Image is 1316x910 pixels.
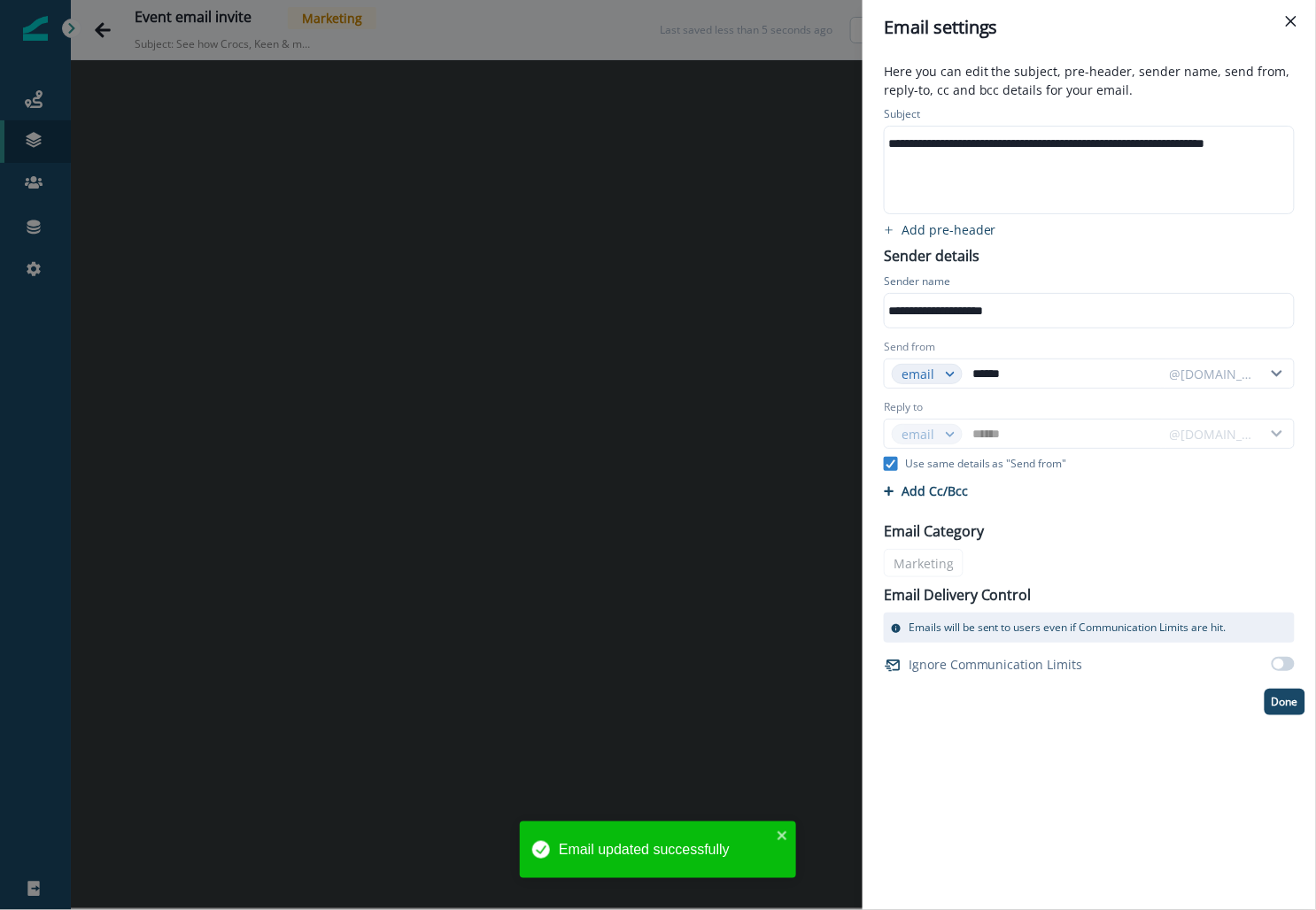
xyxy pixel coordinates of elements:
[873,62,1305,103] p: Here you can edit the subject, pre-header, sender name, send from, reply-to, cc and bcc details f...
[873,242,990,266] p: Sender details
[884,274,950,293] p: Sender name
[777,829,789,843] button: close
[1272,696,1298,708] p: Done
[1265,689,1305,715] button: Done
[884,399,923,415] label: Reply to
[884,14,1295,41] div: Email settings
[884,339,935,355] label: Send from
[909,620,1227,636] p: Emails will be sent to users even if Communication Limits are hit.
[902,221,996,238] p: Add pre-header
[873,221,1007,238] button: add preheader
[1170,365,1255,383] div: @[DOMAIN_NAME]
[884,584,1032,605] p: Email Delivery Control
[884,482,968,499] button: Add Cc/Bcc
[902,365,937,383] div: email
[884,106,920,126] p: Subject
[884,521,984,542] p: Email Category
[559,839,771,860] div: Email updated successfully
[909,655,1083,674] p: Ignore Communication Limits
[1277,7,1305,35] button: Close
[905,456,1067,472] p: Use same details as "Send from"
